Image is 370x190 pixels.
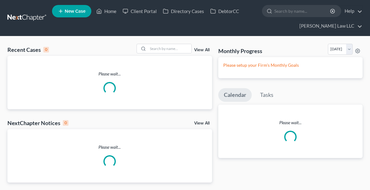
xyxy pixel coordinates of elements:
p: Please wait... [7,144,212,150]
a: Help [342,6,362,17]
div: 0 [43,47,49,52]
a: Tasks [255,88,279,102]
a: View All [194,121,210,125]
h3: Monthly Progress [218,47,262,55]
div: Recent Cases [7,46,49,53]
div: 0 [63,120,68,126]
a: Home [93,6,120,17]
span: New Case [65,9,85,14]
a: Calendar [218,88,252,102]
p: Please wait... [218,120,363,126]
a: [PERSON_NAME] Law LLC [296,20,362,32]
div: NextChapter Notices [7,119,68,127]
a: View All [194,48,210,52]
a: Directory Cases [160,6,207,17]
p: Please wait... [7,71,212,77]
input: Search by name... [148,44,191,53]
a: Client Portal [120,6,160,17]
input: Search by name... [274,5,331,17]
a: DebtorCC [207,6,242,17]
p: Please setup your Firm's Monthly Goals [223,62,358,68]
